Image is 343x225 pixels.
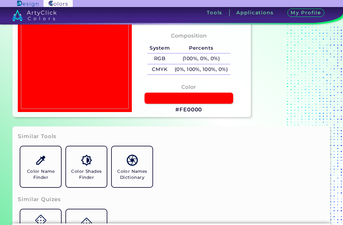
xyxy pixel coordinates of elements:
h5: RGB [147,53,172,64]
img: ArtyClick Design logo [17,1,38,7]
h5: Color Shades Finder [69,168,104,180]
h5: (100%, 0%, 0%) [172,53,230,64]
h3: Similar Quizes [18,196,61,203]
h4: Composition [171,31,207,40]
h5: CMYK [147,64,172,75]
img: icon_color_names_dictionary.svg [127,155,138,166]
a: Color Name Finder [18,144,64,190]
a: Color Names Dictionary [109,144,155,190]
h5: System [147,43,172,53]
h5: (0%, 100%, 100%, 0%) [172,64,230,75]
h3: Similar Tools [18,133,57,140]
h5: Percents [172,43,230,53]
h5: Color Names Dictionary [114,168,150,180]
h3: #FE0000 [175,106,202,114]
h5: Color Name Finder [23,168,58,180]
h3: Applications [236,10,273,15]
a: Color Shades Finder [64,144,109,190]
h3: Tools [207,10,222,15]
img: logo_artyclick_colors_white.svg [12,10,57,21]
img: icon_color_shades.svg [81,155,92,166]
h4: Color [181,82,196,92]
h3: My Profile [287,9,324,17]
img: icon_color_name_finder.svg [35,155,46,166]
